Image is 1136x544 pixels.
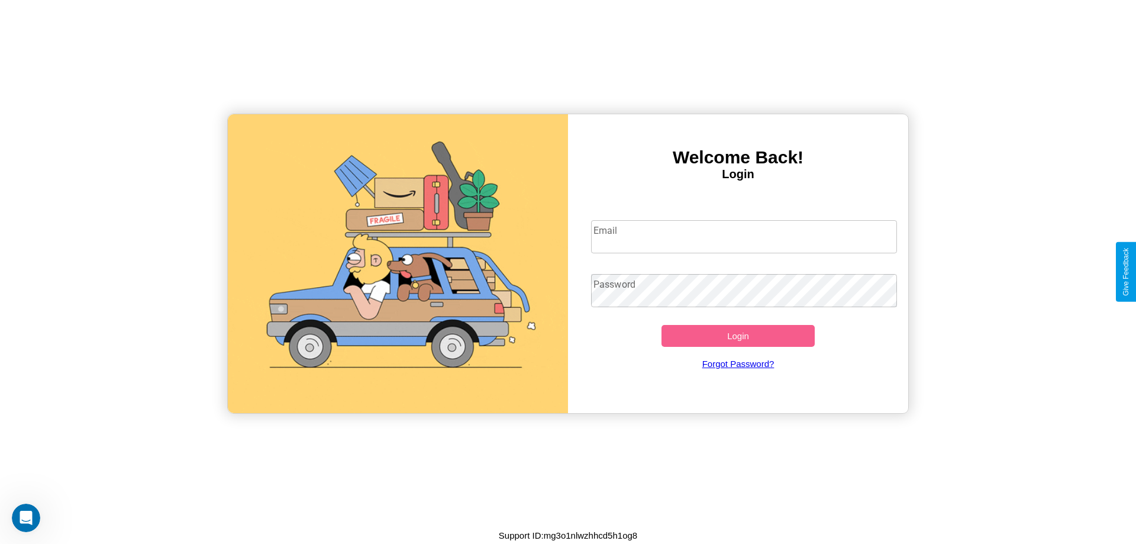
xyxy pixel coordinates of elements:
h4: Login [568,168,908,181]
img: gif [228,114,568,413]
div: Give Feedback [1122,248,1130,296]
h3: Welcome Back! [568,147,908,168]
iframe: Intercom live chat [12,504,40,532]
a: Forgot Password? [585,347,892,381]
button: Login [661,325,815,347]
p: Support ID: mg3o1nlwzhhcd5h1og8 [499,527,637,543]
